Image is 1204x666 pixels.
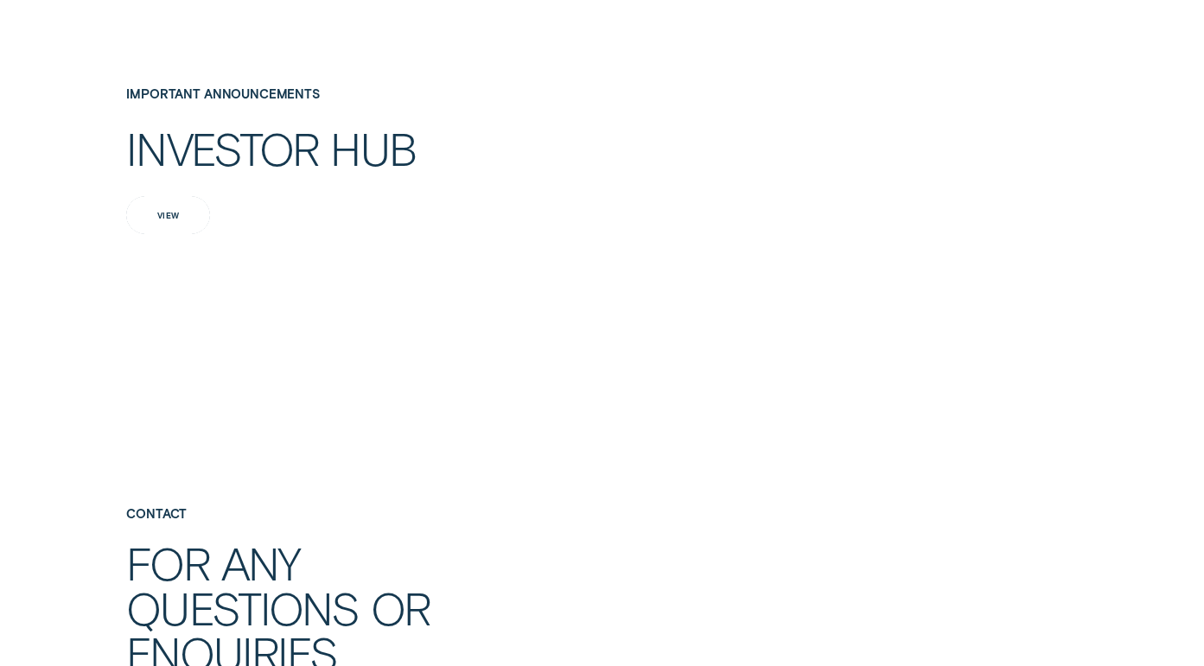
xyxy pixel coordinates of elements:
[126,87,514,102] h4: Important Announcements
[126,126,514,171] h2: Investor Hub
[157,212,180,219] div: View
[126,196,210,234] a: View
[126,507,595,541] h4: Contact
